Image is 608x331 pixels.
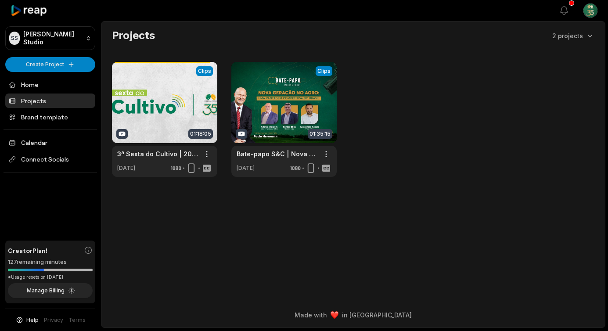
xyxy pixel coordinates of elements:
[15,316,39,324] button: Help
[23,30,82,46] p: [PERSON_NAME] Studio
[8,258,93,266] div: 127 remaining minutes
[5,135,95,150] a: Calendar
[44,316,63,324] a: Privacy
[5,77,95,92] a: Home
[112,29,155,43] h2: Projects
[5,151,95,167] span: Connect Socials
[117,149,198,158] a: 3ª Sexta do Cultivo | 2025
[8,283,93,298] button: Manage Billing
[109,310,597,320] div: Made with in [GEOGRAPHIC_DATA]
[331,311,338,319] img: heart emoji
[5,57,95,72] button: Create Project
[68,316,86,324] a: Terms
[8,274,93,281] div: *Usage resets on [DATE]
[237,149,317,158] a: Bate-papo S&C | Nova Geração no Agro: uma vantagem competitiva do [GEOGRAPHIC_DATA]
[552,31,594,40] button: 2 projects
[8,246,47,255] span: Creator Plan!
[5,110,95,124] a: Brand template
[26,316,39,324] span: Help
[5,94,95,108] a: Projects
[9,32,20,45] div: SS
